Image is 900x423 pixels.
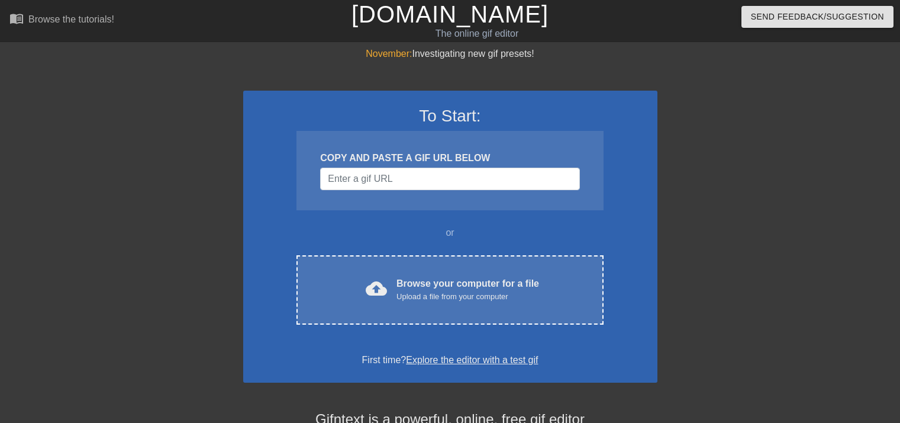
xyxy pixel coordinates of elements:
[396,277,539,303] div: Browse your computer for a file
[259,353,642,367] div: First time?
[396,291,539,303] div: Upload a file from your computer
[306,27,648,41] div: The online gif editor
[366,49,412,59] span: November:
[9,11,24,25] span: menu_book
[751,9,884,24] span: Send Feedback/Suggestion
[259,106,642,126] h3: To Start:
[351,1,549,27] a: [DOMAIN_NAME]
[406,355,538,365] a: Explore the editor with a test gif
[320,151,579,165] div: COPY AND PASTE A GIF URL BELOW
[320,168,579,190] input: Username
[243,47,657,61] div: Investigating new gif presets!
[28,14,114,24] div: Browse the tutorials!
[366,278,387,299] span: cloud_upload
[741,6,893,28] button: Send Feedback/Suggestion
[274,226,627,240] div: or
[9,11,114,30] a: Browse the tutorials!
